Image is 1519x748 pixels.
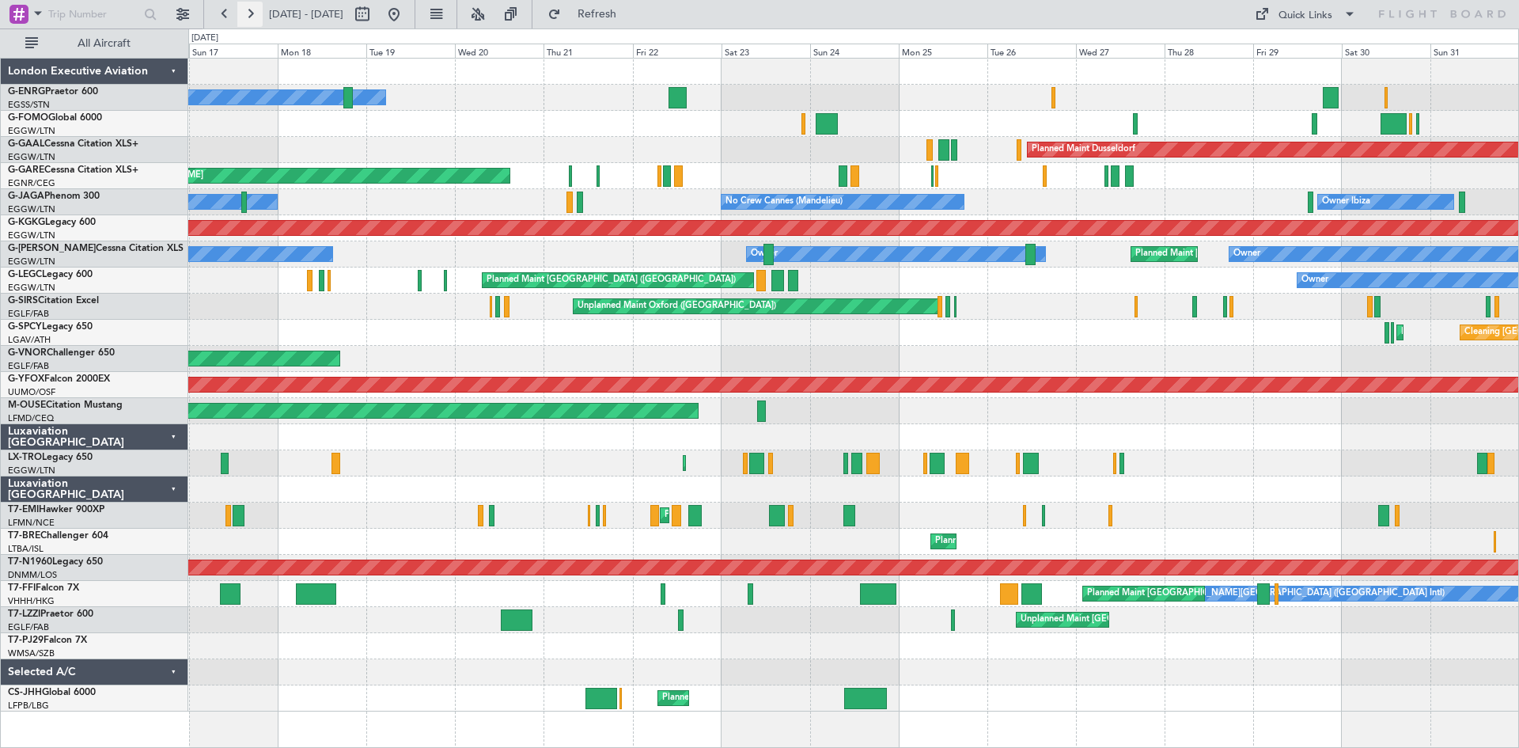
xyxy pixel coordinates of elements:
a: G-JAGAPhenom 300 [8,192,100,201]
div: Planned Maint [GEOGRAPHIC_DATA] ([GEOGRAPHIC_DATA]) [487,268,736,292]
a: T7-EMIHawker 900XP [8,505,104,514]
a: EGGW/LTN [8,256,55,268]
div: Fri 22 [633,44,722,58]
a: EGLF/FAB [8,308,49,320]
div: Unplanned Maint [GEOGRAPHIC_DATA] ([GEOGRAPHIC_DATA]) [1021,608,1281,632]
div: [DATE] [191,32,218,45]
a: EGSS/STN [8,99,50,111]
a: G-KGKGLegacy 600 [8,218,96,227]
span: M-OUSE [8,401,46,410]
a: T7-N1960Legacy 650 [8,557,103,567]
span: T7-EMI [8,505,39,514]
a: EGGW/LTN [8,230,55,241]
div: Planned Maint [PERSON_NAME] [665,503,797,527]
div: Thu 21 [544,44,632,58]
div: Planned Maint [GEOGRAPHIC_DATA] ([GEOGRAPHIC_DATA]) [1135,242,1385,266]
a: G-YFOXFalcon 2000EX [8,374,110,384]
div: Planned Maint Warsaw ([GEOGRAPHIC_DATA]) [935,530,1126,553]
a: EGLF/FAB [8,360,49,372]
span: G-VNOR [8,348,47,358]
button: Quick Links [1247,2,1364,27]
span: G-JAGA [8,192,44,201]
span: Refresh [564,9,631,20]
a: EGNR/CEG [8,177,55,189]
a: WMSA/SZB [8,647,55,659]
div: Planned Maint Dusseldorf [1032,138,1135,161]
a: G-SPCYLegacy 650 [8,322,93,332]
span: [DATE] - [DATE] [269,7,343,21]
div: Thu 28 [1165,44,1253,58]
a: LTBA/ISL [8,543,44,555]
button: All Aircraft [17,31,172,56]
button: Refresh [540,2,635,27]
a: G-LEGCLegacy 600 [8,270,93,279]
span: G-SPCY [8,322,42,332]
div: Sat 30 [1342,44,1430,58]
span: G-GAAL [8,139,44,149]
div: Unplanned Maint Oxford ([GEOGRAPHIC_DATA]) [578,294,776,318]
span: G-FOMO [8,113,48,123]
span: T7-LZZI [8,609,40,619]
a: UUMO/OSF [8,386,55,398]
a: EGGW/LTN [8,125,55,137]
div: [PERSON_NAME][GEOGRAPHIC_DATA] ([GEOGRAPHIC_DATA] Intl) [1169,582,1445,606]
div: Owner [751,242,778,266]
span: T7-N1960 [8,557,52,567]
a: G-FOMOGlobal 6000 [8,113,102,123]
a: LX-TROLegacy 650 [8,453,93,462]
a: DNMM/LOS [8,569,57,581]
a: VHHH/HKG [8,595,55,607]
a: G-GARECessna Citation XLS+ [8,165,138,175]
span: G-[PERSON_NAME] [8,244,96,253]
span: T7-PJ29 [8,636,44,645]
a: G-GAALCessna Citation XLS+ [8,139,138,149]
span: LX-TRO [8,453,42,462]
div: Sun 24 [810,44,899,58]
a: CS-JHHGlobal 6000 [8,688,96,697]
div: Planned Maint [GEOGRAPHIC_DATA] ([GEOGRAPHIC_DATA] Intl) [1087,582,1351,606]
a: EGLF/FAB [8,621,49,633]
div: Mon 25 [899,44,987,58]
div: No Crew Cannes (Mandelieu) [725,190,843,214]
a: G-SIRSCitation Excel [8,296,99,306]
div: Sat 23 [722,44,810,58]
span: G-GARE [8,165,44,175]
div: Wed 27 [1076,44,1165,58]
div: Sun 31 [1430,44,1519,58]
a: LFMD/CEQ [8,412,54,424]
div: Fri 29 [1253,44,1342,58]
span: G-YFOX [8,374,44,384]
a: LFMN/NCE [8,517,55,529]
div: Tue 26 [987,44,1076,58]
a: G-VNORChallenger 650 [8,348,115,358]
div: Quick Links [1278,8,1332,24]
div: Wed 20 [455,44,544,58]
a: LFPB/LBG [8,700,49,712]
a: EGGW/LTN [8,465,55,477]
div: Owner [1233,242,1260,266]
span: T7-BRE [8,531,40,541]
span: G-ENRG [8,87,45,97]
a: LGAV/ATH [8,334,51,346]
span: G-SIRS [8,296,38,306]
div: Sun 17 [189,44,278,58]
a: T7-BREChallenger 604 [8,531,108,541]
a: T7-FFIFalcon 7X [8,583,79,593]
span: G-LEGC [8,270,42,279]
div: Mon 18 [278,44,366,58]
a: EGGW/LTN [8,151,55,163]
a: M-OUSECitation Mustang [8,401,123,410]
a: T7-PJ29Falcon 7X [8,636,87,645]
input: Trip Number [48,2,139,26]
div: Owner Ibiza [1322,190,1370,214]
a: G-[PERSON_NAME]Cessna Citation XLS [8,244,184,253]
div: Owner [1301,268,1328,292]
a: G-ENRGPraetor 600 [8,87,98,97]
a: EGGW/LTN [8,282,55,294]
span: T7-FFI [8,583,36,593]
a: T7-LZZIPraetor 600 [8,609,93,619]
a: EGGW/LTN [8,203,55,215]
div: Planned Maint [GEOGRAPHIC_DATA] ([GEOGRAPHIC_DATA]) [662,686,911,710]
div: Tue 19 [366,44,455,58]
span: CS-JHH [8,688,42,697]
